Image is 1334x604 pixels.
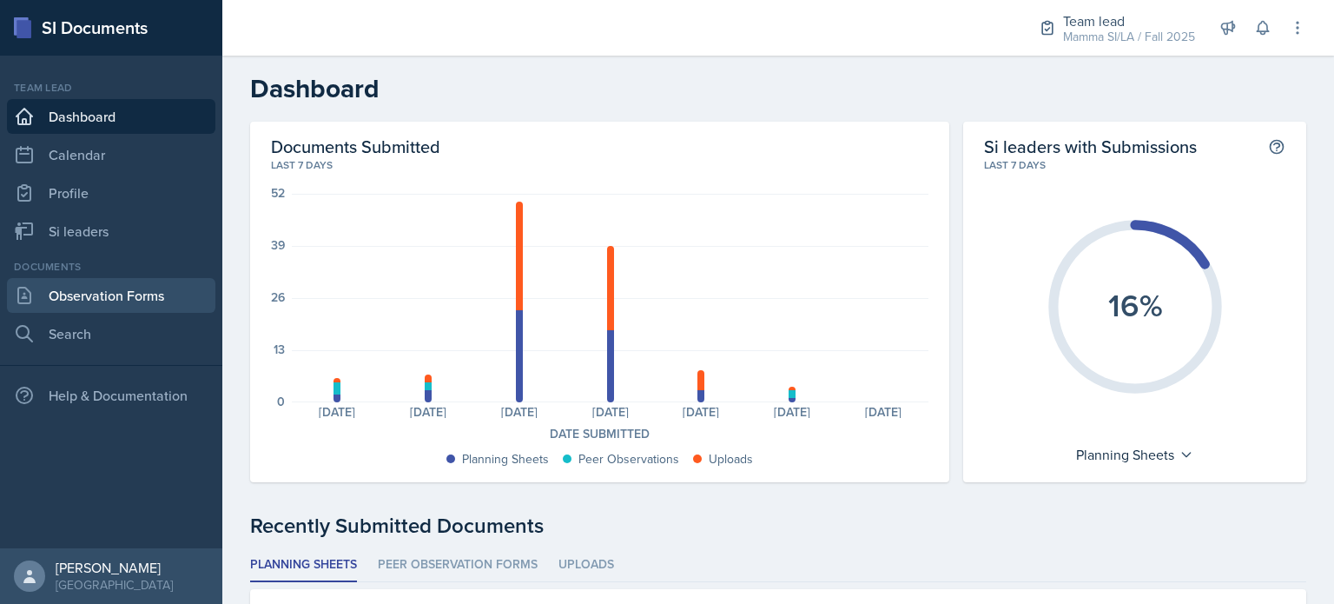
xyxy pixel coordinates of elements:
div: Documents [7,259,215,275]
h2: Dashboard [250,73,1306,104]
li: Uploads [558,548,614,582]
a: Si leaders [7,214,215,249]
div: Team lead [1063,10,1195,31]
h2: Documents Submitted [271,136,928,157]
div: 39 [271,239,285,251]
li: Planning Sheets [250,548,357,582]
div: Last 7 days [984,157,1285,173]
div: [DATE] [383,406,474,418]
div: 26 [271,291,285,303]
div: [GEOGRAPHIC_DATA] [56,576,173,594]
a: Calendar [7,137,215,172]
div: Peer Observations [578,450,679,468]
div: [DATE] [474,406,565,418]
div: [DATE] [565,406,656,418]
a: Profile [7,176,215,210]
div: Help & Documentation [7,378,215,413]
a: Search [7,316,215,351]
div: [PERSON_NAME] [56,559,173,576]
a: Dashboard [7,99,215,134]
div: Mamma SI/LA / Fall 2025 [1063,28,1195,46]
a: Observation Forms [7,278,215,313]
div: 13 [274,343,285,355]
div: Planning Sheets [1067,441,1202,468]
div: Uploads [709,450,753,468]
div: Date Submitted [271,425,928,443]
div: [DATE] [838,406,929,418]
div: [DATE] [747,406,838,418]
li: Peer Observation Forms [378,548,538,582]
div: [DATE] [292,406,383,418]
h2: Si leaders with Submissions [984,136,1197,157]
div: 0 [277,395,285,408]
div: 52 [271,187,285,199]
text: 16% [1107,282,1162,328]
div: Recently Submitted Documents [250,510,1306,541]
div: Last 7 days [271,157,928,173]
div: [DATE] [656,406,747,418]
div: Team lead [7,80,215,96]
div: Planning Sheets [462,450,549,468]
